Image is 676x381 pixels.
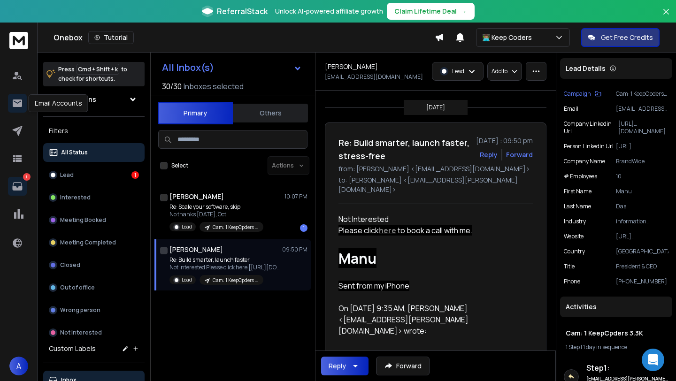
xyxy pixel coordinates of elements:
button: Meeting Booked [43,211,145,229]
p: [GEOGRAPHIC_DATA] [616,248,668,255]
p: Country [564,248,585,255]
span: 1 day in sequence [583,343,627,351]
p: [DATE] : 09:50 pm [476,136,533,145]
p: [EMAIL_ADDRESS][DOMAIN_NAME] [616,105,668,113]
p: [URL][DOMAIN_NAME] [618,120,668,135]
button: Claim Lifetime Deal→ [387,3,475,20]
p: Interested [60,194,91,201]
p: Lead Details [566,64,606,73]
p: [URL][DOMAIN_NAME] [616,143,668,150]
button: Lead1 [43,166,145,184]
p: 09:50 PM [282,246,307,253]
p: Campaign [564,90,591,98]
button: Get Free Credits [581,28,660,47]
span: 30 / 30 [162,81,182,92]
p: First Name [564,188,591,195]
p: [DATE] [426,104,445,111]
p: Cam: 1 KeepCpders 3.3K [616,90,668,98]
p: Press to check for shortcuts. [58,65,127,84]
button: Out of office [43,278,145,297]
div: Forward [506,150,533,160]
span: Sent from my iPhone [338,281,409,291]
span: Please click [338,225,379,236]
div: Email Accounts [29,94,88,112]
h1: Cam: 1 KeepCpders 3.3K [566,328,667,338]
button: Others [233,103,308,123]
h3: Custom Labels [49,344,96,353]
p: No thanks [DATE], Oct [169,211,263,218]
button: Forward [376,357,430,375]
p: 10:07 PM [284,193,307,200]
h3: Inboxes selected [184,81,244,92]
p: Not Interested [60,329,102,336]
p: # Employees [564,173,597,180]
label: Select [171,162,188,169]
p: Phone [564,278,580,285]
span: → [461,7,467,16]
p: [EMAIL_ADDRESS][DOMAIN_NAME] [325,73,423,81]
p: Lead [182,223,192,230]
button: Closed [43,256,145,274]
div: Reply [329,361,346,371]
a: here [379,225,396,236]
h1: [PERSON_NAME] [169,192,224,201]
p: Unlock AI-powered affiliate growth [275,7,383,16]
p: [URL][DOMAIN_NAME] [616,233,668,240]
h1: All Inbox(s) [162,63,214,72]
p: Email [564,105,578,113]
p: BrandWide [616,158,668,165]
div: Onebox [54,31,435,44]
p: Last Name [564,203,591,210]
p: from: [PERSON_NAME] <[EMAIL_ADDRESS][DOMAIN_NAME]> [338,164,533,174]
p: Company Name [564,158,605,165]
div: | [566,343,667,351]
h6: Step 1 : [586,362,668,373]
div: 1 [300,224,307,232]
p: Get Free Credits [601,33,653,42]
span: 1 Step [566,343,580,351]
button: Reply [480,150,498,160]
div: Activities [560,297,672,317]
p: [PHONE_NUMBER] [616,278,668,285]
button: Reply [321,357,369,375]
button: A [9,357,28,375]
p: Closed [60,261,80,269]
p: to: [PERSON_NAME] <[EMAIL_ADDRESS][PERSON_NAME][DOMAIN_NAME]> [338,175,533,194]
p: Das [616,203,668,210]
p: Lead [182,276,192,283]
button: Interested [43,188,145,207]
a: 1 [8,177,27,196]
button: Not Interested [43,323,145,342]
p: Out of office [60,284,95,291]
p: Add to [492,68,507,75]
p: Industry [564,218,586,225]
blockquote: On [DATE] 9:35 AM, [PERSON_NAME] <[EMAIL_ADDRESS][PERSON_NAME][DOMAIN_NAME]> wrote: [338,303,525,348]
p: Meeting Completed [60,239,116,246]
h1: [PERSON_NAME] [169,245,223,254]
p: Cam: 1 KeepCpders 3.3K [213,224,258,231]
p: Lead [452,68,464,75]
p: Wrong person [60,306,100,314]
p: information technology & services [616,218,668,225]
button: Primary [158,102,233,124]
div: 1 [131,171,139,179]
p: President & CEO [616,263,668,270]
p: Manu [616,188,668,195]
div: Open Intercom Messenger [642,349,664,371]
p: Lead [60,171,74,179]
h1: [PERSON_NAME] [325,62,378,71]
button: All Inbox(s) [154,58,309,77]
span: to book a call with me. [338,225,472,236]
p: Person Linkedin Url [564,143,614,150]
p: Meeting Booked [60,216,106,224]
p: 1 [23,173,31,181]
p: Company Linkedin Url [564,120,618,135]
p: 10 [616,173,668,180]
button: Campaign [564,90,601,98]
p: All Status [61,149,88,156]
button: Meeting Completed [43,233,145,252]
p: Cam: 1 KeepCpders 3.3K [213,277,258,284]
